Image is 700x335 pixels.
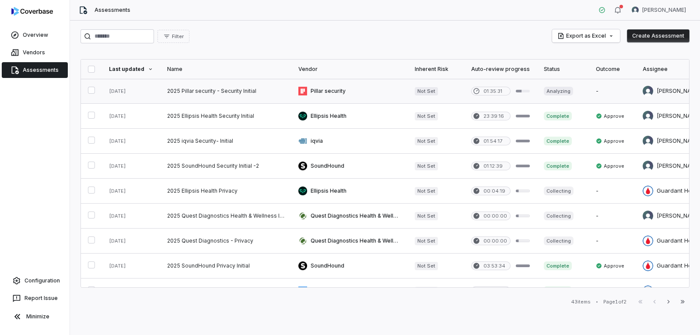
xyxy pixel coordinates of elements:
[571,299,591,305] div: 43 items
[544,66,582,73] div: Status
[589,229,636,254] td: -
[11,7,53,16] img: logo-D7KZi-bG.svg
[596,66,629,73] div: Outcome
[603,299,626,305] div: Page 1 of 2
[643,286,653,296] img: Guardant Health Admin avatar
[2,45,68,60] a: Vendors
[415,66,457,73] div: Inherent Risk
[3,273,66,289] a: Configuration
[642,7,686,14] span: [PERSON_NAME]
[643,111,653,121] img: Arun Muthu avatar
[643,236,653,246] img: Guardant Health Admin avatar
[626,4,691,17] button: Arun Muthu avatar[PERSON_NAME]
[643,161,653,171] img: Arun Muthu avatar
[589,79,636,104] td: -
[552,29,620,42] button: Export as Excel
[157,30,189,43] button: Filter
[167,66,284,73] div: Name
[627,29,689,42] button: Create Assessment
[643,211,653,221] img: Arun Muthu avatar
[2,62,68,78] a: Assessments
[172,33,184,40] span: Filter
[589,179,636,204] td: -
[596,299,598,305] div: •
[643,136,653,146] img: Arun Muthu avatar
[109,66,153,73] div: Last updated
[94,7,130,14] span: Assessments
[632,7,639,14] img: Arun Muthu avatar
[298,66,401,73] div: Vendor
[643,186,653,196] img: Guardant Health Admin avatar
[471,66,530,73] div: Auto-review progress
[2,27,68,43] a: Overview
[643,86,653,96] img: Arun Muthu avatar
[3,290,66,306] button: Report Issue
[643,261,653,271] img: Guardant Health Admin avatar
[3,308,66,325] button: Minimize
[589,204,636,229] td: -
